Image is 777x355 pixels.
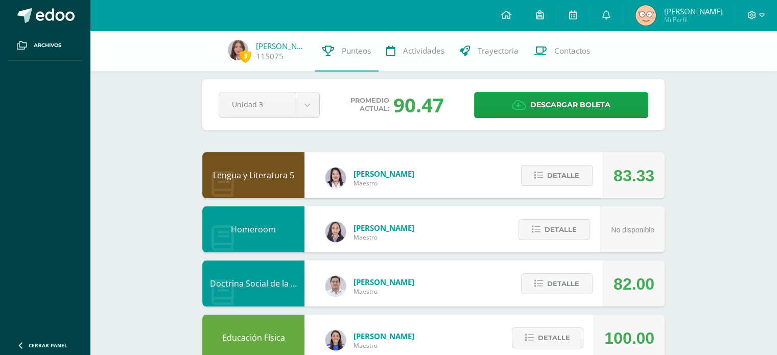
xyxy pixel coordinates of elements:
[202,261,304,306] div: Doctrina Social de la Iglesia
[354,223,414,233] span: [PERSON_NAME]
[325,330,346,350] img: 0eea5a6ff783132be5fd5ba128356f6f.png
[547,166,579,185] span: Detalle
[256,41,307,51] a: [PERSON_NAME]
[354,233,414,242] span: Maestro
[545,220,577,239] span: Detalle
[202,206,304,252] div: Homeroom
[519,219,590,240] button: Detalle
[256,51,284,62] a: 115075
[342,45,371,56] span: Punteos
[521,273,593,294] button: Detalle
[325,168,346,188] img: fd1196377973db38ffd7ffd912a4bf7e.png
[452,31,526,72] a: Trayectoria
[34,41,61,50] span: Archivos
[325,276,346,296] img: 15aaa72b904403ebb7ec886ca542c491.png
[635,5,656,26] img: 57992a7c61bfb1649b44be09b66fa118.png
[354,287,414,296] span: Maestro
[354,277,414,287] span: [PERSON_NAME]
[354,341,414,350] span: Maestro
[530,92,610,117] span: Descargar boleta
[325,222,346,242] img: 35694fb3d471466e11a043d39e0d13e5.png
[354,331,414,341] span: [PERSON_NAME]
[547,274,579,293] span: Detalle
[202,152,304,198] div: Lengua y Literatura 5
[354,179,414,187] span: Maestro
[350,97,389,113] span: Promedio actual:
[403,45,444,56] span: Actividades
[538,328,570,347] span: Detalle
[393,91,444,118] div: 90.47
[521,165,593,186] button: Detalle
[240,50,251,62] span: 3
[512,327,583,348] button: Detalle
[614,261,654,307] div: 82.00
[664,15,722,24] span: Mi Perfil
[315,31,379,72] a: Punteos
[232,92,282,116] span: Unidad 3
[526,31,598,72] a: Contactos
[228,40,248,60] img: 9a10a3682ffd06735630b4272c98fdbd.png
[614,153,654,199] div: 83.33
[611,226,654,234] span: No disponible
[379,31,452,72] a: Actividades
[8,31,82,61] a: Archivos
[29,342,67,349] span: Cerrar panel
[474,92,648,118] a: Descargar boleta
[354,169,414,179] span: [PERSON_NAME]
[478,45,519,56] span: Trayectoria
[664,6,722,16] span: [PERSON_NAME]
[554,45,590,56] span: Contactos
[219,92,319,117] a: Unidad 3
